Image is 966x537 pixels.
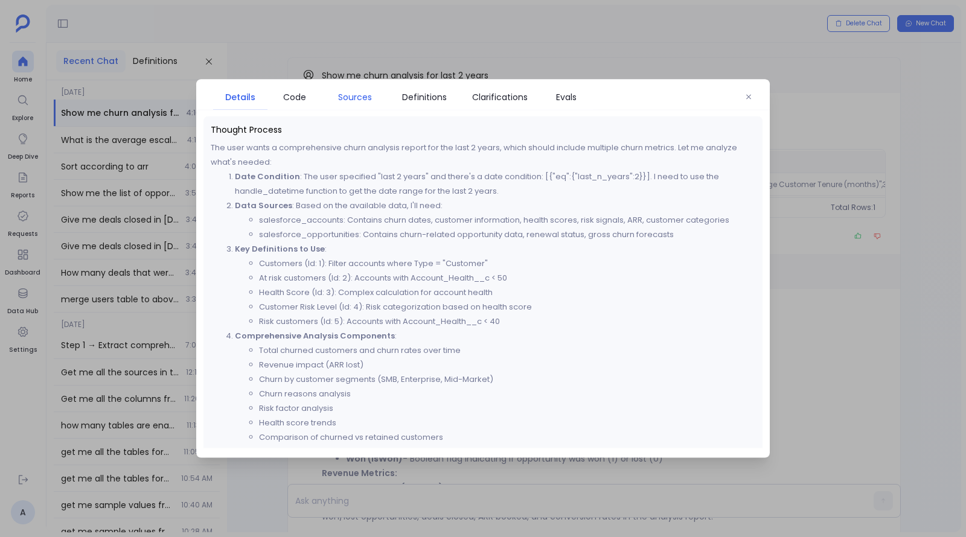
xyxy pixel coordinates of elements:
[259,285,755,300] li: Health Score (Id: 3): Complex calculation for account health
[259,416,755,430] li: Health score trends
[338,91,372,104] span: Sources
[259,256,755,271] li: Customers (Id: 1): Filter accounts where Type = "Customer"
[211,141,755,170] p: The user wants a comprehensive churn analysis report for the last 2 years, which should include m...
[225,91,255,104] span: Details
[259,430,755,445] li: Comparison of churned vs retained customers
[472,91,528,104] span: Clarifications
[259,401,755,416] li: Risk factor analysis
[235,170,755,199] p: : The user specified "last 2 years" and there's a date condition: [{"eq":{"last_n_years":2}}]. I ...
[402,91,447,104] span: Definitions
[211,124,755,136] span: Thought Process
[259,372,755,387] li: Churn by customer segments (SMB, Enterprise, Mid-Market)
[235,330,395,342] strong: Comprehensive Analysis Components
[556,91,577,104] span: Evals
[259,227,755,242] li: salesforce_opportunities: Contains churn-related opportunity data, renewal status, gross churn fo...
[235,445,755,459] p: :
[235,243,325,255] strong: Key Definitions to Use
[235,199,755,213] p: : Based on the available data, I'll need:
[235,446,330,457] strong: Data Processing Steps
[235,171,300,182] strong: Date Condition
[259,387,755,401] li: Churn reasons analysis
[235,200,292,211] strong: Data Sources
[283,91,306,104] span: Code
[259,314,755,329] li: Risk customers (Id: 5): Accounts with Account_Health__c < 40
[235,242,755,256] p: :
[259,343,755,358] li: Total churned customers and churn rates over time
[259,213,755,227] li: salesforce_accounts: Contains churn dates, customer information, health scores, risk signals, ARR...
[259,271,755,285] li: At risk customers (Id: 2): Accounts with Account_Health__c < 50
[235,329,755,343] p: :
[259,300,755,314] li: Customer Risk Level (Id: 4): Risk categorization based on health score
[259,358,755,372] li: Revenue impact (ARR lost)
